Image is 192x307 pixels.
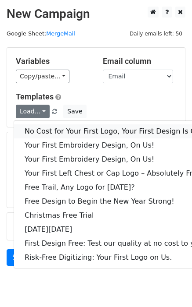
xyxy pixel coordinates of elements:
span: Daily emails left: 50 [127,29,185,39]
a: Daily emails left: 50 [127,30,185,37]
h5: Email column [103,56,177,66]
h2: New Campaign [7,7,185,21]
iframe: Chat Widget [148,265,192,307]
a: Templates [16,92,54,101]
a: Copy/paste... [16,70,69,83]
button: Save [63,105,86,118]
a: Load... [16,105,50,118]
small: Google Sheet: [7,30,75,37]
a: MergeMail [46,30,75,37]
h5: Variables [16,56,90,66]
a: Send [7,249,36,266]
